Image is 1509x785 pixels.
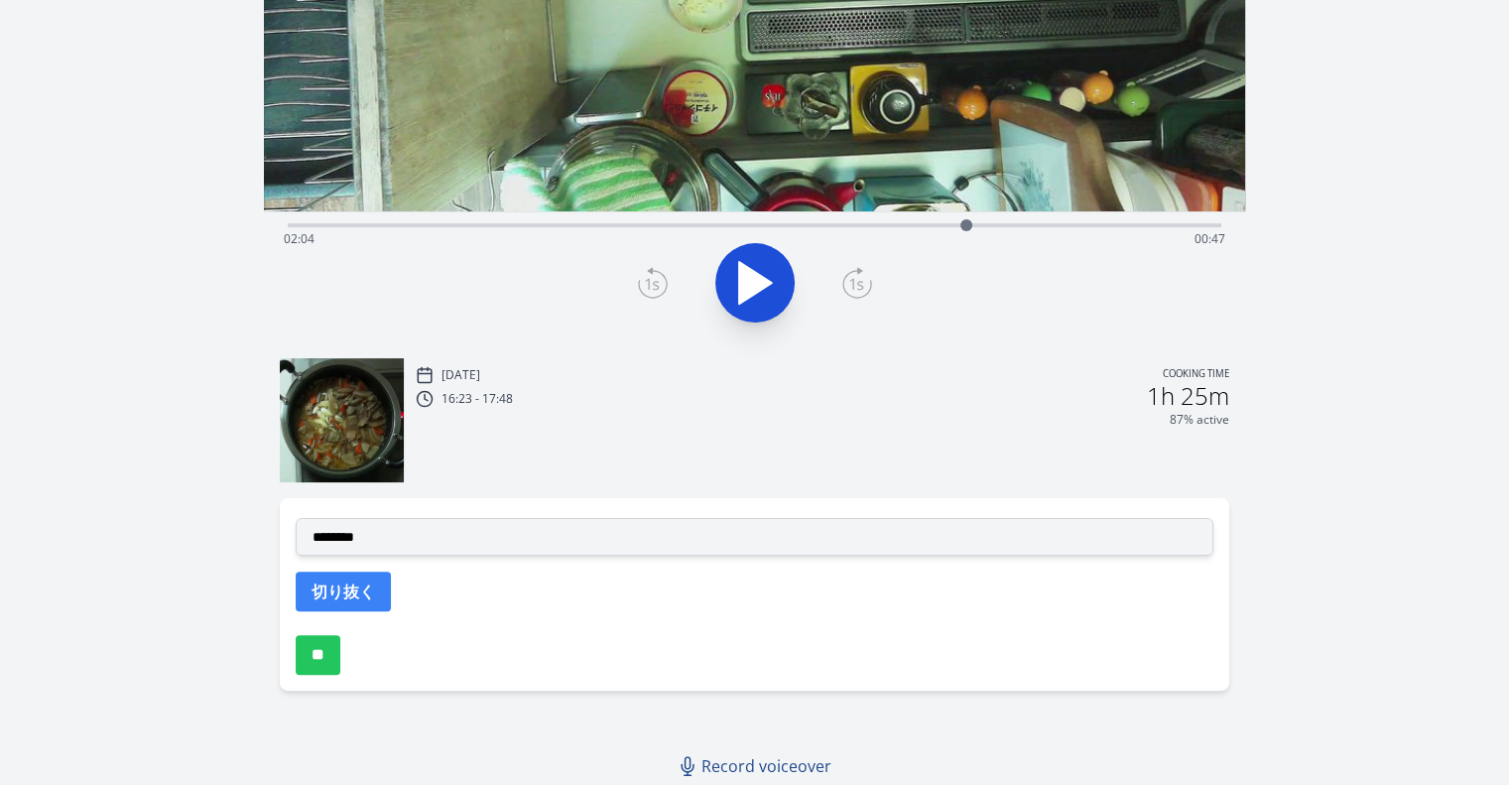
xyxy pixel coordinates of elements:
img: 251005072400_thumb.jpeg [280,358,404,482]
span: Record voiceover [701,754,831,778]
p: [DATE] [441,367,480,383]
button: 切り抜く [296,572,391,611]
p: 16:23 - 17:48 [441,391,513,407]
span: 02:04 [284,230,314,247]
h2: 1h 25m [1147,384,1229,408]
span: 00:47 [1195,230,1225,247]
p: 87% active [1170,412,1229,428]
p: Cooking time [1163,366,1229,384]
